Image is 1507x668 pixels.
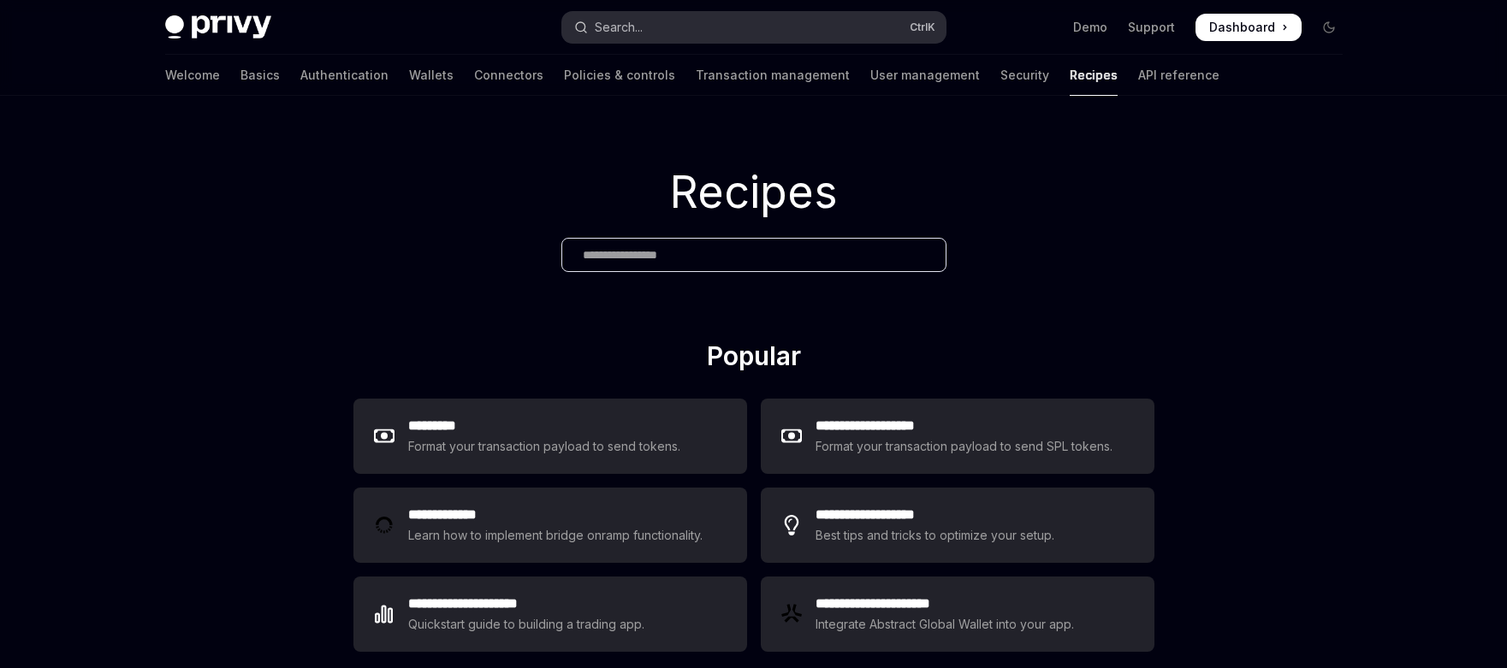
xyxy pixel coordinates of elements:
a: Authentication [300,55,389,96]
a: Demo [1073,19,1107,36]
button: Open search [562,12,946,43]
h2: Popular [353,340,1154,378]
a: Dashboard [1196,14,1302,41]
a: Wallets [409,55,454,96]
a: Recipes [1070,55,1118,96]
a: **** ****Format your transaction payload to send tokens. [353,399,747,474]
a: API reference [1138,55,1219,96]
img: dark logo [165,15,271,39]
a: Welcome [165,55,220,96]
div: Search... [595,17,643,38]
a: **** **** ***Learn how to implement bridge onramp functionality. [353,488,747,563]
button: Toggle dark mode [1315,14,1343,41]
a: Transaction management [696,55,850,96]
div: Quickstart guide to building a trading app. [408,614,645,635]
div: Format your transaction payload to send tokens. [408,436,681,457]
span: Ctrl K [910,21,935,34]
div: Learn how to implement bridge onramp functionality. [408,525,708,546]
a: User management [870,55,980,96]
div: Format your transaction payload to send SPL tokens. [816,436,1114,457]
a: Connectors [474,55,543,96]
a: Policies & controls [564,55,675,96]
span: Dashboard [1209,19,1275,36]
div: Best tips and tricks to optimize your setup. [816,525,1057,546]
a: Basics [240,55,280,96]
a: Support [1128,19,1175,36]
a: Security [1000,55,1049,96]
div: Integrate Abstract Global Wallet into your app. [816,614,1076,635]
